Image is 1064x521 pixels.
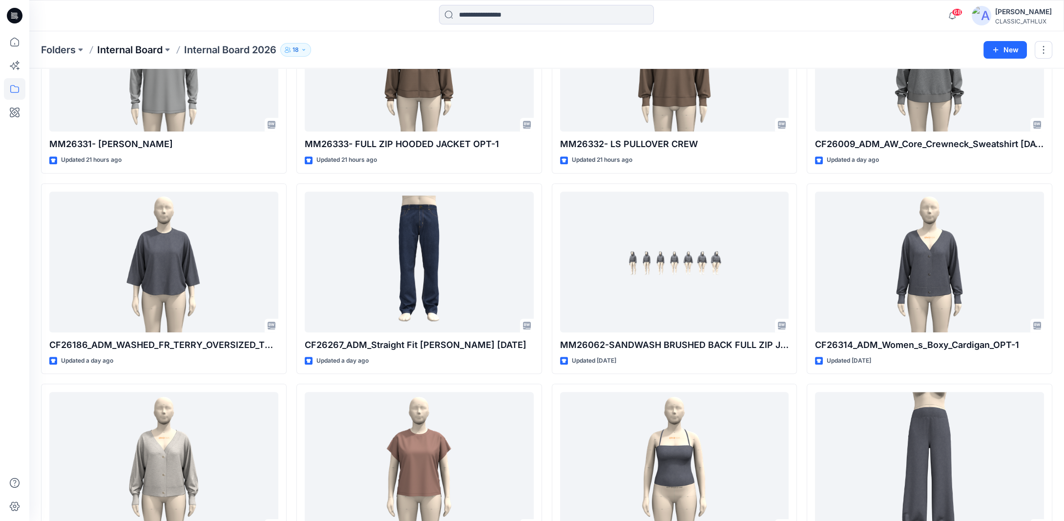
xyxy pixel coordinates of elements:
[61,356,113,366] p: Updated a day ago
[952,8,962,16] span: 68
[61,155,122,165] p: Updated 21 hours ago
[995,18,1052,25] div: CLASSIC_ATHLUX
[815,192,1044,332] a: CF26314_ADM_Women_s_Boxy_Cardigan_OPT-1
[827,356,871,366] p: Updated [DATE]
[972,6,991,25] img: avatar
[305,137,534,151] p: MM26333- FULL ZIP HOODED JACKET OPT-1
[292,44,299,55] p: 18
[305,338,534,352] p: CF26267_ADM_Straight Fit [PERSON_NAME] [DATE]
[41,43,76,57] a: Folders
[97,43,163,57] a: Internal Board
[316,356,369,366] p: Updated a day ago
[305,192,534,332] a: CF26267_ADM_Straight Fit Jean 13OCT25
[572,356,616,366] p: Updated [DATE]
[827,155,879,165] p: Updated a day ago
[560,137,789,151] p: MM26332- LS PULLOVER CREW
[49,192,278,332] a: CF26186_ADM_WASHED_FR_TERRY_OVERSIZED_TEE 12OCT25
[280,43,311,57] button: 18
[560,192,789,332] a: MM26062-SANDWASH BRUSHED BACK FULL ZIP JACKET_Size Set
[49,137,278,151] p: MM26331- [PERSON_NAME]
[983,41,1027,59] button: New
[49,338,278,352] p: CF26186_ADM_WASHED_FR_TERRY_OVERSIZED_TEE [DATE]
[560,338,789,352] p: MM26062-SANDWASH BRUSHED BACK FULL ZIP JACKET_Size Set
[184,43,276,57] p: Internal Board 2026
[815,137,1044,151] p: CF26009_ADM_AW_Core_Crewneck_Sweatshirt [DATE]
[815,338,1044,352] p: CF26314_ADM_Women_s_Boxy_Cardigan_OPT-1
[316,155,377,165] p: Updated 21 hours ago
[995,6,1052,18] div: [PERSON_NAME]
[572,155,632,165] p: Updated 21 hours ago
